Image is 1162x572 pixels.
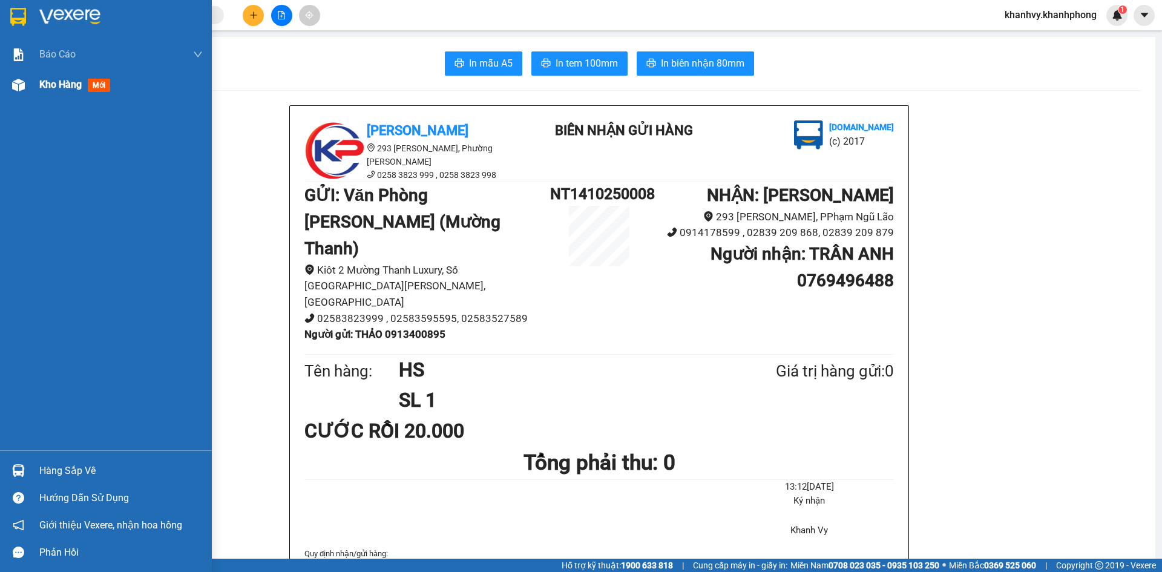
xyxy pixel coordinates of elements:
[717,359,894,384] div: Giá trị hàng gửi: 0
[12,79,25,91] img: warehouse-icon
[829,560,939,570] strong: 0708 023 035 - 0935 103 250
[304,262,550,311] li: Kiôt 2 Mường Thanh Luxury, Số [GEOGRAPHIC_DATA][PERSON_NAME], [GEOGRAPHIC_DATA]
[39,47,76,62] span: Báo cáo
[39,79,82,90] span: Kho hàng
[829,122,894,132] b: [DOMAIN_NAME]
[305,11,313,19] span: aim
[1095,561,1103,570] span: copyright
[88,79,110,92] span: mới
[725,494,894,508] li: Ký nhận
[367,170,375,179] span: phone
[621,560,673,570] strong: 1900 633 818
[556,56,618,71] span: In tem 100mm
[703,211,714,222] span: environment
[648,209,894,225] li: 293 [PERSON_NAME], PPhạm Ngũ Lão
[15,78,68,135] b: [PERSON_NAME]
[15,15,76,76] img: logo.jpg
[1118,5,1127,14] sup: 1
[304,313,315,323] span: phone
[984,560,1036,570] strong: 0369 525 060
[562,559,673,572] span: Hỗ trợ kỹ thuật:
[299,5,320,26] button: aim
[243,5,264,26] button: plus
[829,134,894,149] li: (c) 2017
[39,462,203,480] div: Hàng sắp về
[555,123,693,138] b: BIÊN NHẬN GỬI HÀNG
[304,185,501,258] b: GỬI : Văn Phòng [PERSON_NAME] (Mường Thanh)
[367,123,468,138] b: [PERSON_NAME]
[725,480,894,495] li: 13:12[DATE]
[12,48,25,61] img: solution-icon
[304,359,399,384] div: Tên hàng:
[13,547,24,558] span: message
[1139,10,1150,21] span: caret-down
[39,489,203,507] div: Hướng dẫn sử dụng
[469,56,513,71] span: In mẫu A5
[13,492,24,504] span: question-circle
[304,265,315,275] span: environment
[995,7,1106,22] span: khanhvy.khanhphong
[445,51,522,76] button: printerIn mẫu A5
[682,559,684,572] span: |
[304,416,499,446] div: CƯỚC RỒI 20.000
[78,18,116,96] b: BIÊN NHẬN GỬI HÀNG
[102,58,166,73] li: (c) 2017
[790,559,939,572] span: Miền Nam
[949,559,1036,572] span: Miền Bắc
[1045,559,1047,572] span: |
[794,120,823,150] img: logo.jpg
[304,328,445,340] b: Người gửi : THẢO 0913400895
[399,385,717,415] h1: SL 1
[725,524,894,538] li: Khanh Vy
[942,563,946,568] span: ⚪️
[39,518,182,533] span: Giới thiệu Vexere, nhận hoa hồng
[13,519,24,531] span: notification
[667,227,677,237] span: phone
[277,11,286,19] span: file-add
[249,11,258,19] span: plus
[693,559,787,572] span: Cung cấp máy in - giấy in:
[550,182,648,206] h1: NT1410250008
[711,244,894,291] b: Người nhận : TRÂN ANH 0769496488
[39,544,203,562] div: Phản hồi
[646,58,656,70] span: printer
[304,446,894,479] h1: Tổng phải thu: 0
[1134,5,1155,26] button: caret-down
[648,225,894,241] li: 0914178599 , 02839 209 868, 02839 209 879
[1120,5,1124,14] span: 1
[661,56,744,71] span: In biên nhận 80mm
[455,58,464,70] span: printer
[304,142,522,168] li: 293 [PERSON_NAME], Phường [PERSON_NAME]
[102,46,166,56] b: [DOMAIN_NAME]
[304,168,522,182] li: 0258 3823 999 , 0258 3823 998
[1112,10,1123,21] img: icon-new-feature
[304,311,550,327] li: 02583823999 , 02583595595, 02583527589
[637,51,754,76] button: printerIn biên nhận 80mm
[707,185,894,205] b: NHẬN : [PERSON_NAME]
[12,464,25,477] img: warehouse-icon
[10,8,26,26] img: logo-vxr
[304,120,365,181] img: logo.jpg
[131,15,160,44] img: logo.jpg
[271,5,292,26] button: file-add
[399,355,717,385] h1: HS
[193,50,203,59] span: down
[541,58,551,70] span: printer
[367,143,375,152] span: environment
[531,51,628,76] button: printerIn tem 100mm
